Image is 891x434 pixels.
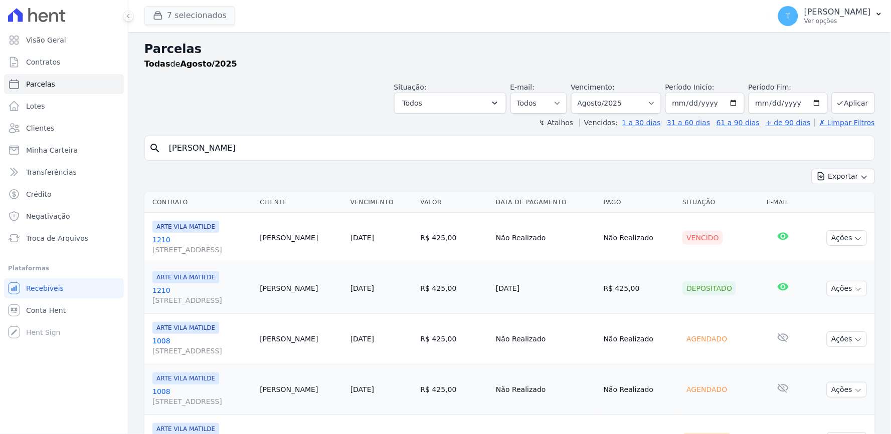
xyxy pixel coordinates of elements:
button: Todos [394,93,506,114]
i: search [149,142,161,154]
a: [DATE] [350,234,374,242]
span: ARTE VILA MATILDE [152,221,219,233]
td: [PERSON_NAME] [256,213,346,263]
a: 1210[STREET_ADDRESS] [152,285,252,305]
button: Ações [827,281,867,296]
span: Parcelas [26,79,55,89]
th: Vencimento [346,192,417,213]
p: de [144,58,237,70]
label: ↯ Atalhos [539,119,573,127]
span: T [786,13,791,20]
a: Conta Hent [4,300,124,320]
label: Vencidos: [580,119,618,127]
td: [PERSON_NAME] [256,364,346,415]
h2: Parcelas [144,40,875,58]
span: Visão Geral [26,35,66,45]
button: 7 selecionados [144,6,235,25]
span: Transferências [26,167,77,177]
div: Agendado [682,332,731,346]
td: [PERSON_NAME] [256,314,346,364]
button: Ações [827,382,867,397]
span: ARTE VILA MATILDE [152,271,219,283]
span: ARTE VILA MATILDE [152,372,219,384]
a: Negativação [4,206,124,226]
a: Minha Carteira [4,140,124,160]
button: Exportar [812,169,875,184]
td: R$ 425,00 [417,364,492,415]
a: ✗ Limpar Filtros [815,119,875,127]
th: E-mail [763,192,804,213]
span: Clientes [26,123,54,133]
span: Negativação [26,211,70,221]
td: Não Realizado [492,213,600,263]
a: Contratos [4,52,124,72]
th: Data de Pagamento [492,192,600,213]
a: 61 a 90 dias [717,119,760,127]
a: Recebíveis [4,278,124,298]
a: Parcelas [4,74,124,94]
p: Ver opções [804,17,871,25]
td: R$ 425,00 [600,263,679,314]
a: 1210[STREET_ADDRESS] [152,235,252,255]
label: Vencimento: [571,83,615,91]
a: Troca de Arquivos [4,228,124,248]
p: [PERSON_NAME] [804,7,871,17]
span: Minha Carteira [26,145,78,155]
div: Depositado [682,281,736,295]
label: Situação: [394,83,427,91]
td: R$ 425,00 [417,314,492,364]
span: [STREET_ADDRESS] [152,346,252,356]
a: 1008[STREET_ADDRESS] [152,386,252,406]
td: Não Realizado [600,213,679,263]
span: [STREET_ADDRESS] [152,295,252,305]
th: Cliente [256,192,346,213]
th: Situação [678,192,763,213]
span: Todos [403,97,422,109]
a: [DATE] [350,284,374,292]
div: Plataformas [8,262,120,274]
input: Buscar por nome do lote ou do cliente [163,138,870,158]
a: 1 a 30 dias [622,119,661,127]
th: Contrato [144,192,256,213]
td: Não Realizado [600,364,679,415]
button: Ações [827,331,867,347]
span: Recebíveis [26,283,64,293]
a: Crédito [4,184,124,204]
th: Pago [600,192,679,213]
span: [STREET_ADDRESS] [152,396,252,406]
strong: Agosto/2025 [181,59,237,69]
td: R$ 425,00 [417,263,492,314]
a: [DATE] [350,385,374,393]
a: Lotes [4,96,124,116]
td: [DATE] [492,263,600,314]
a: Transferências [4,162,124,182]
span: Contratos [26,57,60,67]
label: Período Fim: [749,82,828,93]
label: Período Inicío: [665,83,715,91]
td: Não Realizado [492,364,600,415]
button: Ações [827,230,867,246]
td: Não Realizado [600,314,679,364]
a: Visão Geral [4,30,124,50]
strong: Todas [144,59,170,69]
div: Vencido [682,231,723,245]
span: Lotes [26,101,45,111]
td: Não Realizado [492,314,600,364]
a: + de 90 dias [766,119,811,127]
label: E-mail: [510,83,535,91]
span: Crédito [26,189,52,199]
a: 31 a 60 dias [667,119,710,127]
span: ARTE VILA MATILDE [152,322,219,334]
td: [PERSON_NAME] [256,263,346,314]
span: Troca de Arquivos [26,233,88,243]
span: [STREET_ADDRESS] [152,245,252,255]
button: Aplicar [832,92,875,114]
a: Clientes [4,118,124,138]
span: Conta Hent [26,305,66,315]
a: 1008[STREET_ADDRESS] [152,336,252,356]
a: [DATE] [350,335,374,343]
button: T [PERSON_NAME] Ver opções [770,2,891,30]
div: Agendado [682,382,731,396]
